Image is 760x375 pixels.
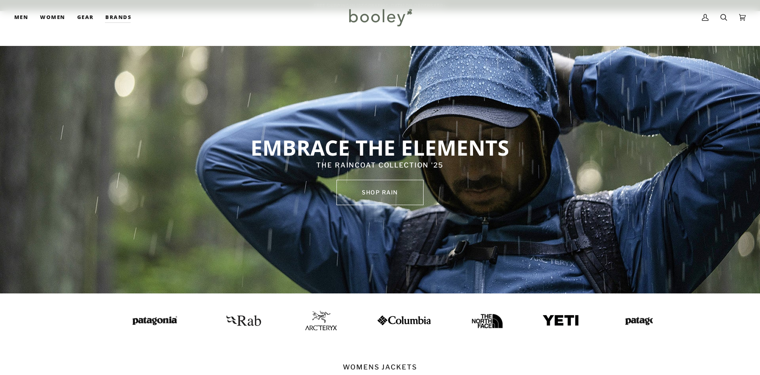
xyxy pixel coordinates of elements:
span: Men [14,13,28,21]
a: SHOP rain [336,180,424,205]
p: THE RAINCOAT COLLECTION '25 [150,160,609,171]
span: Gear [77,13,94,21]
img: Booley [346,6,415,29]
span: Women [40,13,65,21]
span: Brands [105,13,131,21]
p: EMBRACE THE ELEMENTS [150,134,609,160]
